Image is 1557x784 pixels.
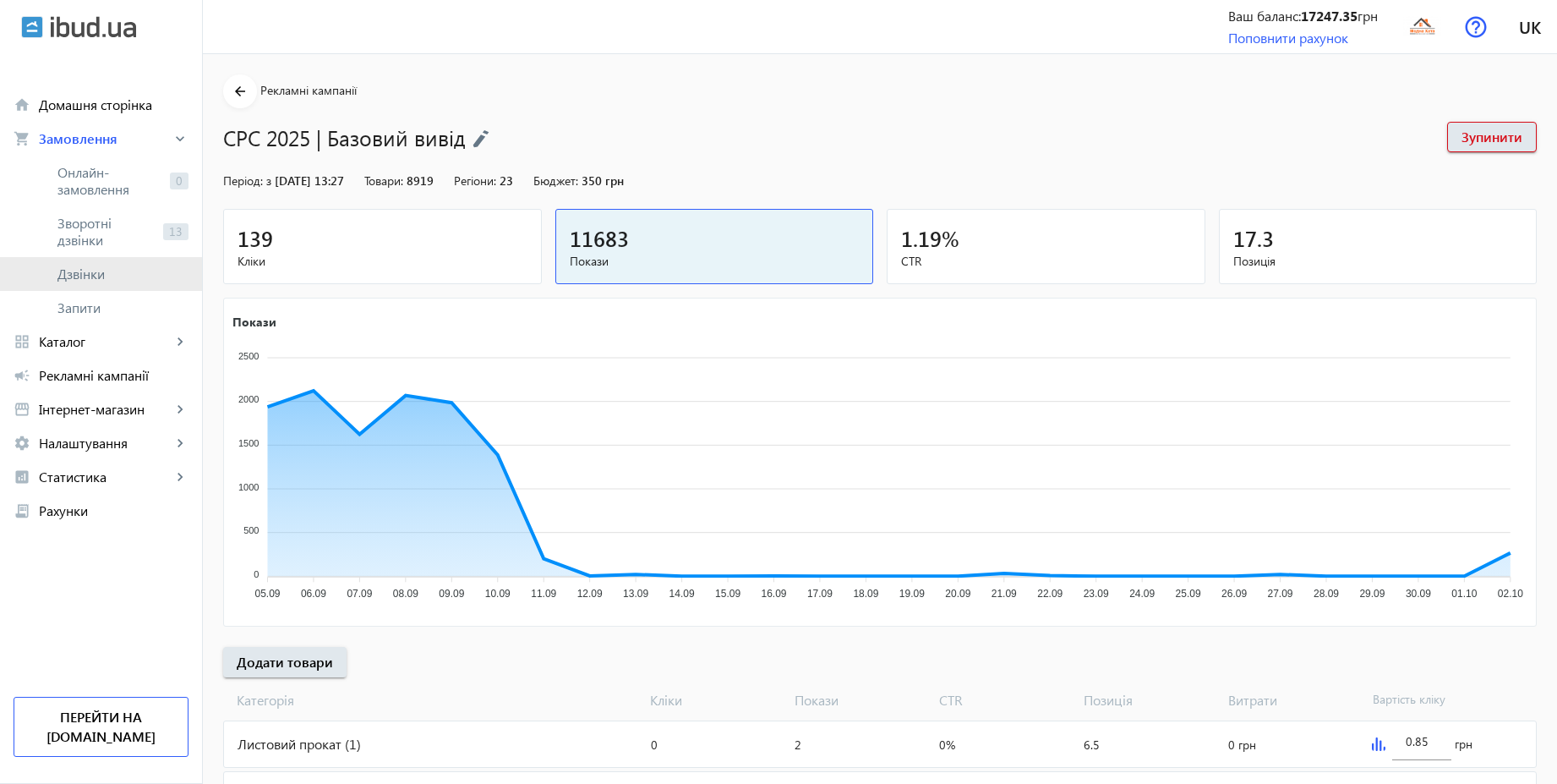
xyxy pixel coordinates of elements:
tspan: 11.09 [531,588,556,600]
span: Позиція [1233,253,1523,270]
tspan: 500 [243,525,259,535]
span: Позиція [1077,691,1221,710]
tspan: 29.09 [1359,588,1385,600]
tspan: 19.09 [899,588,925,600]
mat-icon: keyboard_arrow_right [172,401,188,418]
span: % [942,224,959,252]
span: 0 [651,737,658,753]
tspan: 05.09 [254,588,280,600]
tspan: 25.09 [1176,588,1201,600]
tspan: 28.09 [1314,588,1339,600]
mat-icon: analytics [14,469,30,485]
mat-icon: keyboard_arrow_right [172,469,188,485]
b: 17247.35 [1301,7,1358,25]
img: 5d88c9d9784c28228-15692456579-bez-nazvi.png [1403,8,1441,46]
span: uk [1519,16,1541,37]
mat-icon: home [14,96,30,113]
span: 2 [795,737,801,753]
span: Період: з [223,173,271,189]
span: Товари: [364,173,403,189]
span: Зворотні дзвінки [57,215,156,249]
div: Листовий прокат (1) [224,721,644,767]
mat-icon: arrow_back [230,81,251,102]
span: Рекламні кампанії [260,82,357,98]
span: 6.5 [1084,737,1100,753]
span: Бюджет: [533,173,578,189]
img: graph.svg [1372,737,1385,751]
button: Додати товари [223,647,347,677]
tspan: 22.09 [1037,588,1063,600]
span: 350 грн [582,173,624,189]
span: Онлайн-замовлення [57,164,163,198]
img: help.svg [1465,16,1487,38]
span: Додати товари [237,653,333,672]
img: ibud.svg [21,16,43,38]
span: Дзвінки [57,266,188,282]
tspan: 07.09 [347,588,372,600]
tspan: 24.09 [1129,588,1155,600]
mat-icon: shopping_cart [14,130,30,147]
mat-icon: settings [14,435,30,452]
button: Зупинити [1447,122,1537,152]
a: Поповнити рахунок [1228,29,1348,47]
text: Покази [232,313,276,329]
span: 13 [163,223,188,240]
mat-icon: keyboard_arrow_right [172,130,188,147]
span: Рекламні кампанії [39,367,188,384]
tspan: 0 [254,569,259,579]
tspan: 01.10 [1451,588,1477,600]
span: Рахунки [39,502,188,519]
mat-icon: keyboard_arrow_right [172,435,188,452]
tspan: 02.10 [1498,588,1523,600]
tspan: 09.09 [439,588,464,600]
tspan: 27.09 [1268,588,1293,600]
span: Категорія [223,691,643,710]
tspan: 10.09 [485,588,511,600]
span: 11683 [570,224,629,252]
tspan: 26.09 [1221,588,1247,600]
h1: CPC 2025 | Базовий вивід [223,123,1430,152]
mat-icon: receipt_long [14,502,30,519]
a: Перейти на [DOMAIN_NAME] [14,697,188,757]
span: Регіони: [454,173,496,189]
span: 0 грн [1228,737,1256,753]
span: 23 [500,173,513,189]
span: 0% [939,737,955,753]
span: Запити [57,299,188,316]
img: ibud_text.svg [51,16,136,38]
span: 1.19 [901,224,942,252]
tspan: 2500 [238,350,259,360]
tspan: 18.09 [853,588,878,600]
span: Каталог [39,333,172,350]
tspan: 17.09 [807,588,833,600]
span: 139 [238,224,273,252]
tspan: 08.09 [393,588,418,600]
tspan: 12.09 [577,588,603,600]
tspan: 13.09 [623,588,648,600]
span: Покази [788,691,932,710]
div: Ваш баланс: грн [1228,7,1378,25]
span: Витрати [1221,691,1366,710]
tspan: 23.09 [1084,588,1109,600]
span: Кліки [238,253,527,270]
span: Зупинити [1461,128,1522,146]
span: Покази [570,253,860,270]
tspan: 1000 [238,481,259,491]
tspan: 16.09 [761,588,786,600]
span: 8919 [407,173,434,189]
mat-icon: campaign [14,367,30,384]
span: Налаштування [39,435,172,452]
tspan: 30.09 [1406,588,1431,600]
tspan: 15.09 [715,588,740,600]
tspan: 20.09 [945,588,970,600]
span: CTR [932,691,1077,710]
mat-icon: keyboard_arrow_right [172,333,188,350]
span: [DATE] 13:27 [275,173,344,189]
span: Інтернет-магазин [39,401,172,418]
tspan: 2000 [238,394,259,404]
tspan: 14.09 [669,588,695,600]
span: 0 [170,173,188,189]
span: Вартість кліку [1366,691,1511,710]
span: грн [1455,736,1472,753]
span: Кліки [643,691,788,710]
